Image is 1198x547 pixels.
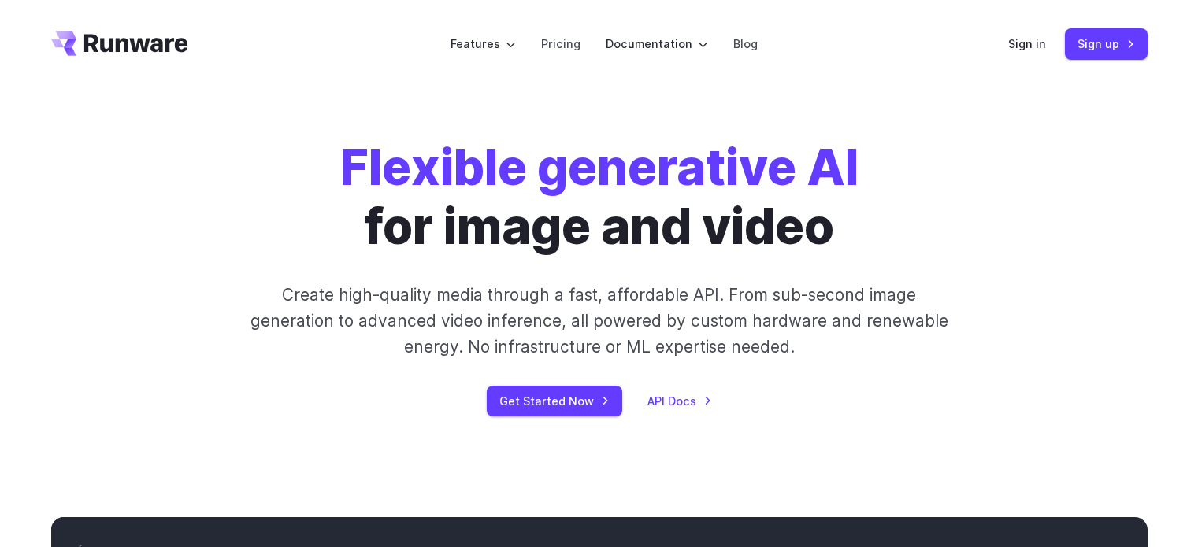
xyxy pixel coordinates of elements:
[51,31,188,56] a: Go to /
[733,35,758,53] a: Blog
[1008,35,1046,53] a: Sign in
[487,386,622,416] a: Get Started Now
[340,138,859,197] strong: Flexible generative AI
[451,35,516,53] label: Features
[606,35,708,53] label: Documentation
[541,35,580,53] a: Pricing
[248,282,950,360] p: Create high-quality media through a fast, affordable API. From sub-second image generation to adv...
[647,392,712,410] a: API Docs
[1065,28,1148,59] a: Sign up
[340,139,859,257] h1: for image and video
